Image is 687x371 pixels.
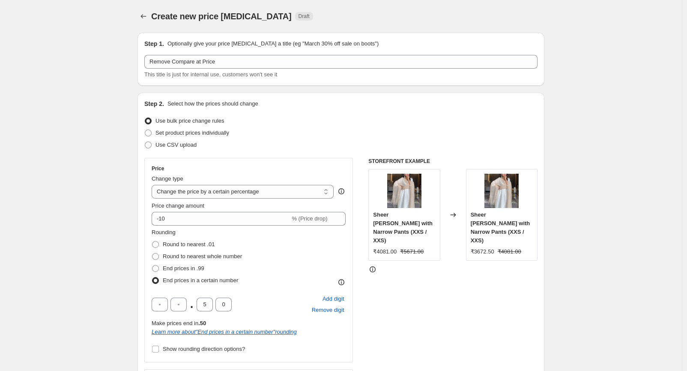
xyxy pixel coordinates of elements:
input: 30% off holiday sale [144,55,538,69]
span: Set product prices individually [155,130,229,136]
span: Show rounding direction options? [163,346,245,352]
span: Round to nearest .01 [163,241,215,247]
span: ₹5671.00 [400,248,424,255]
input: -15 [152,212,290,226]
button: Remove placeholder [311,305,346,316]
button: Add placeholder [321,293,346,305]
h3: Price [152,165,164,172]
span: End prices in .99 [163,265,204,271]
span: Sheer [PERSON_NAME] with Narrow Pants (XXS / XXS) [373,211,433,244]
h6: STOREFRONT EXAMPLE [368,158,538,165]
div: help [337,187,346,196]
p: Select how the prices should change [167,100,258,108]
span: ₹4081.00 [373,248,397,255]
b: .50 [198,320,206,326]
input: ﹡ [152,298,168,311]
span: Use bulk price change rules [155,118,224,124]
span: This title is just for internal use, customers won't see it [144,71,277,78]
span: Draft [299,13,310,20]
p: Optionally give your price [MEDICAL_DATA] a title (eg "March 30% off sale on boots") [167,39,379,48]
span: Change type [152,175,183,182]
img: Artboard6_6x-100_80x.jpg [387,174,421,208]
span: Price change amount [152,202,204,209]
input: ﹡ [215,298,232,311]
h2: Step 2. [144,100,164,108]
h2: Step 1. [144,39,164,48]
span: Sheer [PERSON_NAME] with Narrow Pants (XXS / XXS) [471,211,530,244]
input: ﹡ [197,298,213,311]
span: ₹4081.00 [498,248,521,255]
span: Remove digit [312,306,344,314]
span: Create new price [MEDICAL_DATA] [151,12,292,21]
span: Use CSV upload [155,142,197,148]
span: Rounding [152,229,176,235]
span: End prices in a certain number [163,277,238,284]
a: Learn more about"End prices in a certain number"rounding [152,329,297,335]
span: . [189,298,194,311]
span: % (Price drop) [292,215,327,222]
input: ﹡ [170,298,187,311]
span: Make prices end in [152,320,206,326]
i: Learn more about " End prices in a certain number " rounding [152,329,297,335]
span: Round to nearest whole number [163,253,242,259]
span: Add digit [323,295,344,303]
button: Price change jobs [137,10,149,22]
img: Artboard6_6x-100_80x.jpg [484,174,519,208]
span: ₹3672.50 [471,248,494,255]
